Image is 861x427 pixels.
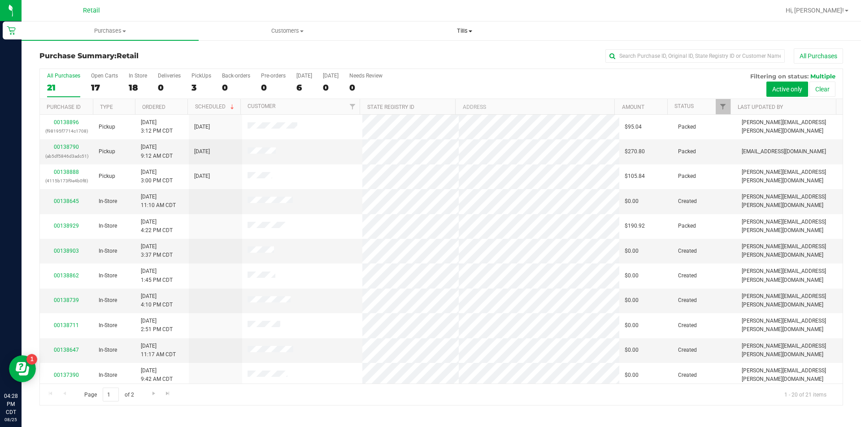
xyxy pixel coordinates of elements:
span: $0.00 [625,247,639,255]
span: Created [678,296,697,305]
span: $0.00 [625,197,639,206]
h3: Purchase Summary: [39,52,307,60]
a: 00138739 [54,297,79,303]
div: 17 [91,82,118,93]
span: [DATE] 3:12 PM CDT [141,118,173,135]
div: 0 [158,82,181,93]
a: Type [100,104,113,110]
span: [DATE] 4:22 PM CDT [141,218,173,235]
span: In-Store [99,371,117,380]
button: Active only [766,82,808,97]
a: Customers [199,22,376,40]
span: Created [678,371,697,380]
inline-svg: Retail [7,26,16,35]
a: 00137390 [54,372,79,378]
div: 0 [349,82,383,93]
a: Status [674,103,694,109]
span: $0.00 [625,321,639,330]
div: 3 [191,82,211,93]
a: 00138929 [54,223,79,229]
a: Go to the last page [161,388,174,400]
span: [PERSON_NAME][EMAIL_ADDRESS][PERSON_NAME][DOMAIN_NAME] [742,118,837,135]
a: 00138888 [54,169,79,175]
div: Pre-orders [261,73,286,79]
a: Filter [716,99,731,114]
span: [PERSON_NAME][EMAIL_ADDRESS][PERSON_NAME][DOMAIN_NAME] [742,317,837,334]
div: Open Carts [91,73,118,79]
a: Ordered [142,104,165,110]
span: In-Store [99,321,117,330]
span: [EMAIL_ADDRESS][DOMAIN_NAME] [742,147,826,156]
a: 00138896 [54,119,79,125]
input: 1 [103,388,119,401]
span: In-Store [99,272,117,280]
span: $270.80 [625,147,645,156]
span: [DATE] 3:37 PM CDT [141,242,173,259]
div: 0 [222,82,250,93]
div: 18 [129,82,147,93]
span: $0.00 [625,346,639,354]
div: [DATE] [323,73,339,79]
span: [PERSON_NAME][EMAIL_ADDRESS][PERSON_NAME][DOMAIN_NAME] [742,218,837,235]
iframe: Resource center unread badge [26,354,37,365]
span: In-Store [99,296,117,305]
span: Pickup [99,147,115,156]
span: [DATE] [194,147,210,156]
span: Created [678,197,697,206]
span: $190.92 [625,222,645,230]
a: Filter [345,99,360,114]
p: 08/25 [4,416,17,423]
span: Created [678,247,697,255]
span: Multiple [810,73,835,80]
span: In-Store [99,222,117,230]
span: [DATE] 1:45 PM CDT [141,267,173,284]
button: Clear [809,82,835,97]
th: Address [455,99,614,115]
div: 21 [47,82,80,93]
span: $0.00 [625,371,639,380]
span: [PERSON_NAME][EMAIL_ADDRESS][PERSON_NAME][DOMAIN_NAME] [742,168,837,185]
div: 0 [261,82,286,93]
div: PickUps [191,73,211,79]
a: Amount [622,104,644,110]
a: 00138645 [54,198,79,204]
div: Back-orders [222,73,250,79]
iframe: Resource center [9,355,36,382]
span: [PERSON_NAME][EMAIL_ADDRESS][PERSON_NAME][DOMAIN_NAME] [742,342,837,359]
span: In-Store [99,197,117,206]
span: [DATE] 2:51 PM CDT [141,317,173,334]
a: Purchase ID [47,104,81,110]
span: Packed [678,147,696,156]
div: Deliveries [158,73,181,79]
a: Scheduled [195,104,236,110]
span: Created [678,321,697,330]
span: [PERSON_NAME][EMAIL_ADDRESS][PERSON_NAME][DOMAIN_NAME] [742,292,837,309]
input: Search Purchase ID, Original ID, State Registry ID or Customer Name... [605,49,785,63]
span: [DATE] 4:10 PM CDT [141,292,173,309]
span: Customers [199,27,375,35]
div: 0 [323,82,339,93]
p: (4115b173f9e4b0f8) [45,177,88,185]
div: Needs Review [349,73,383,79]
span: Created [678,346,697,354]
span: [PERSON_NAME][EMAIL_ADDRESS][PERSON_NAME][DOMAIN_NAME] [742,267,837,284]
span: [PERSON_NAME][EMAIL_ADDRESS][PERSON_NAME][DOMAIN_NAME] [742,242,837,259]
span: Pickup [99,123,115,131]
a: State Registry ID [367,104,414,110]
span: $95.04 [625,123,642,131]
span: Retail [117,52,139,60]
div: [DATE] [296,73,312,79]
a: 00138711 [54,322,79,328]
span: Packed [678,222,696,230]
span: Pickup [99,172,115,181]
span: Tills [376,27,552,35]
div: All Purchases [47,73,80,79]
span: [DATE] 11:17 AM CDT [141,342,176,359]
div: 6 [296,82,312,93]
span: Packed [678,172,696,181]
span: [DATE] [194,123,210,131]
span: Packed [678,123,696,131]
div: In Store [129,73,147,79]
a: 00138790 [54,144,79,150]
span: Retail [83,7,100,14]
